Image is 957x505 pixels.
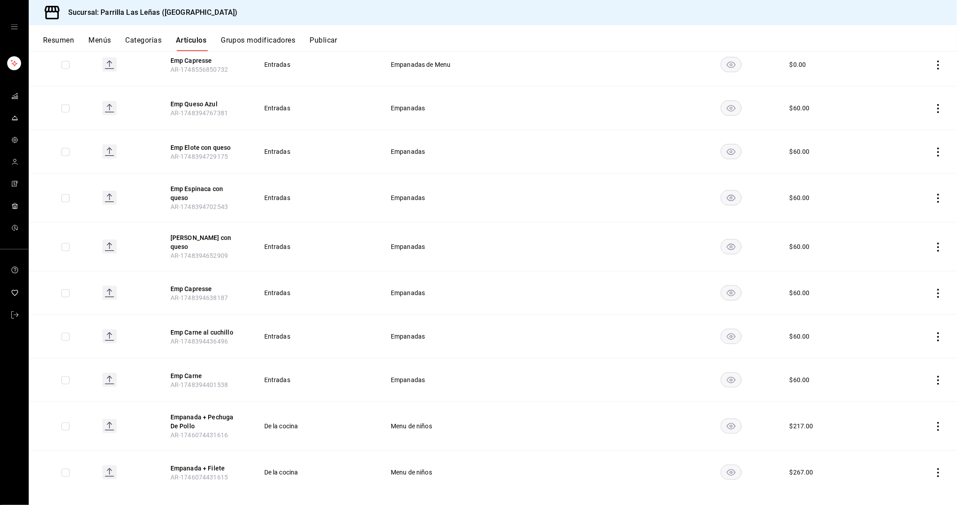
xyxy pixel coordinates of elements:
[790,422,813,431] div: $ 217.00
[721,190,742,205] button: availability-product
[170,371,242,380] button: edit-product-location
[264,333,368,340] span: Entradas
[264,377,368,383] span: Entradas
[176,36,206,51] button: Artículos
[170,184,242,202] button: edit-product-location
[790,104,810,113] div: $ 60.00
[391,423,553,429] span: Menu de niños
[43,36,74,51] button: Resumen
[264,290,368,296] span: Entradas
[170,413,242,431] button: edit-product-location
[170,464,242,473] button: edit-product-location
[721,285,742,300] button: availability-product
[391,148,553,155] span: Empanadas
[170,328,242,337] button: edit-product-location
[310,36,337,51] button: Publicar
[721,372,742,387] button: availability-product
[170,381,228,388] span: AR-1748394401538
[790,147,810,156] div: $ 60.00
[264,148,368,155] span: Entradas
[264,244,368,250] span: Entradas
[391,333,553,340] span: Empanadas
[264,423,368,429] span: De la cocina
[170,66,228,73] span: AR-1748556850732
[88,36,111,51] button: Menús
[391,244,553,250] span: Empanadas
[934,61,943,70] button: actions
[170,431,228,439] span: AR-1746074431616
[934,148,943,157] button: actions
[790,375,810,384] div: $ 60.00
[61,7,237,18] h3: Sucursal: Parrilla Las Leñas ([GEOGRAPHIC_DATA])
[170,203,228,210] span: AR-1748394702543
[264,105,368,111] span: Entradas
[170,56,242,65] button: edit-product-location
[391,195,553,201] span: Empanadas
[790,193,810,202] div: $ 60.00
[170,284,242,293] button: edit-product-location
[934,376,943,385] button: actions
[721,329,742,344] button: availability-product
[264,61,368,68] span: Entradas
[721,465,742,480] button: availability-product
[221,36,295,51] button: Grupos modificadores
[170,474,228,481] span: AR-1746074431615
[391,469,553,475] span: Menu de niños
[170,153,228,160] span: AR-1748394729175
[790,288,810,297] div: $ 60.00
[170,294,228,301] span: AR-1748394638187
[790,242,810,251] div: $ 60.00
[11,23,18,30] button: open drawer
[170,233,242,251] button: edit-product-location
[391,61,553,68] span: Empanadas de Menu
[391,105,553,111] span: Empanadas
[790,332,810,341] div: $ 60.00
[934,422,943,431] button: actions
[391,377,553,383] span: Empanadas
[934,104,943,113] button: actions
[170,143,242,152] button: edit-product-location
[721,144,742,159] button: availability-product
[170,338,228,345] span: AR-1748394436496
[934,289,943,298] button: actions
[721,418,742,434] button: availability-product
[934,194,943,203] button: actions
[264,195,368,201] span: Entradas
[790,468,813,477] div: $ 267.00
[721,239,742,254] button: availability-product
[790,60,806,69] div: $ 0.00
[721,100,742,116] button: availability-product
[721,57,742,72] button: availability-product
[170,100,242,109] button: edit-product-location
[264,469,368,475] span: De la cocina
[43,36,957,51] div: navigation tabs
[934,243,943,252] button: actions
[934,332,943,341] button: actions
[934,468,943,477] button: actions
[170,252,228,259] span: AR-1748394652909
[391,290,553,296] span: Empanadas
[126,36,162,51] button: Categorías
[170,109,228,117] span: AR-1748394767381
